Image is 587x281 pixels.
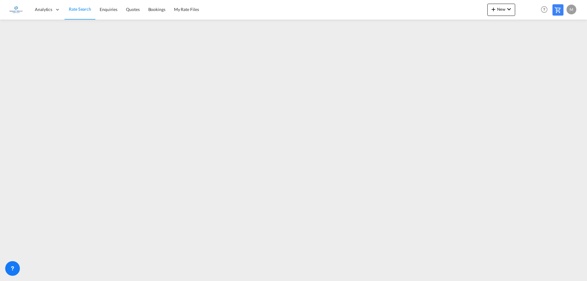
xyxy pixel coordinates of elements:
md-icon: icon-chevron-down [505,6,513,13]
span: New [490,7,513,12]
span: Bookings [148,7,165,12]
md-icon: icon-plus 400-fg [490,6,497,13]
span: Analytics [35,6,52,13]
button: icon-plus 400-fgNewicon-chevron-down [487,4,515,16]
span: My Rate Files [174,7,199,12]
div: M [567,5,576,14]
span: Rate Search [69,6,91,12]
img: 6a2c35f0b7c411ef99d84d375d6e7407.jpg [9,3,23,17]
span: Help [539,4,549,15]
div: Help [539,4,552,15]
span: Enquiries [100,7,117,12]
span: Quotes [126,7,139,12]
